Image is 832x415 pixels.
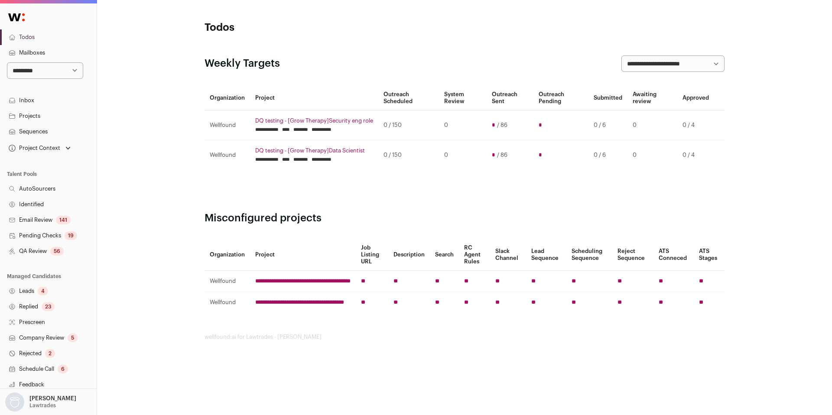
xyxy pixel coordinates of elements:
[627,110,677,140] td: 0
[5,392,24,412] img: nopic.png
[205,334,725,340] footer: wellfound:ai for Lawtrades - [PERSON_NAME]
[255,147,373,154] a: DQ testing - [Grow Therapy]Data Scientist
[205,211,725,225] h2: Misconfigured projects
[205,21,378,35] h1: Todos
[677,86,714,110] th: Approved
[250,239,356,271] th: Project
[250,86,378,110] th: Project
[612,239,653,271] th: Reject Sequence
[497,152,507,159] span: / 86
[566,239,612,271] th: Scheduling Sequence
[459,239,490,271] th: RC Agent Rules
[58,365,68,373] div: 6
[38,287,48,295] div: 4
[533,86,588,110] th: Outreach Pending
[490,239,526,271] th: Slack Channel
[378,110,439,140] td: 0 / 150
[205,140,250,170] td: Wellfound
[42,302,55,311] div: 23
[388,239,430,271] th: Description
[3,9,29,26] img: Wellfound
[588,86,627,110] th: Submitted
[50,247,64,256] div: 56
[205,239,250,271] th: Organization
[205,86,250,110] th: Organization
[205,292,250,313] td: Wellfound
[65,231,77,240] div: 19
[588,140,627,170] td: 0 / 6
[677,140,714,170] td: 0 / 4
[497,122,507,129] span: / 86
[29,395,76,402] p: [PERSON_NAME]
[487,86,533,110] th: Outreach Sent
[68,334,78,342] div: 5
[205,110,250,140] td: Wellfound
[439,140,487,170] td: 0
[588,110,627,140] td: 0 / 6
[29,402,56,409] p: Lawtrades
[677,110,714,140] td: 0 / 4
[7,142,72,154] button: Open dropdown
[439,86,487,110] th: System Review
[439,110,487,140] td: 0
[3,392,78,412] button: Open dropdown
[627,140,677,170] td: 0
[205,271,250,292] td: Wellfound
[205,57,280,71] h2: Weekly Targets
[7,145,60,152] div: Project Context
[378,86,439,110] th: Outreach Scheduled
[627,86,677,110] th: Awaiting review
[56,216,71,224] div: 141
[378,140,439,170] td: 0 / 150
[430,239,459,271] th: Search
[356,239,388,271] th: Job Listing URL
[45,349,55,358] div: 2
[653,239,694,271] th: ATS Conneced
[526,239,566,271] th: Lead Sequence
[694,239,725,271] th: ATS Stages
[255,117,373,124] a: DQ testing - [Grow Therapy]Security eng role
